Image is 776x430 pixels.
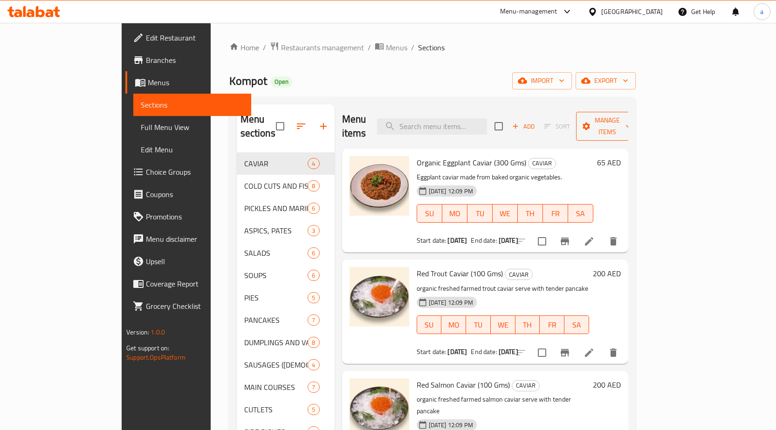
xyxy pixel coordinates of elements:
[512,380,540,391] div: CAVIAR
[547,207,564,220] span: FR
[146,32,244,43] span: Edit Restaurant
[568,318,585,332] span: SA
[125,49,251,71] a: Branches
[270,116,290,136] span: Select all sections
[554,230,576,253] button: Branch-specific-item
[499,234,518,246] b: [DATE]
[584,347,595,358] a: Edit menu item
[237,309,335,331] div: PANCAKES7
[499,346,518,358] b: [DATE]
[244,382,308,393] div: MAIN COURSES
[572,207,590,220] span: SA
[308,180,319,191] div: items
[583,75,628,87] span: export
[308,204,319,213] span: 6
[386,42,407,53] span: Menus
[425,187,477,196] span: [DATE] 12:09 PM
[421,207,439,220] span: SU
[244,203,308,214] div: PICKLES AND MARINADES
[270,41,364,54] a: Restaurants management
[471,346,497,358] span: End date:
[308,159,319,168] span: 4
[602,230,625,253] button: delete
[126,351,185,363] a: Support.OpsPlatform
[244,158,308,169] span: CAVIAR
[500,6,557,17] div: Menu-management
[522,207,539,220] span: TH
[244,314,308,326] div: PANCAKES
[237,242,335,264] div: SALADS6
[425,298,477,307] span: [DATE] 12:09 PM
[271,76,292,88] div: Open
[308,337,319,348] div: items
[244,337,308,348] div: DUMPLINGS AND VARENIKI
[237,197,335,219] div: PICKLES AND MARINADES6
[308,225,319,236] div: items
[447,346,467,358] b: [DATE]
[237,398,335,421] div: CUTLETS5
[417,394,589,417] p: organic freshed farmed salmon caviar serve with tender pancake
[568,204,593,223] button: SA
[576,112,639,141] button: Manage items
[417,204,442,223] button: SU
[411,42,414,53] li: /
[511,121,536,132] span: Add
[576,72,636,89] button: export
[543,318,561,332] span: FR
[308,249,319,258] span: 6
[308,359,319,370] div: items
[425,421,477,430] span: [DATE] 12:09 PM
[532,232,552,251] span: Select to update
[244,292,308,303] div: PIES
[229,70,267,91] span: Kompot
[471,234,497,246] span: End date:
[237,376,335,398] div: MAIN COURSES7
[417,266,503,280] span: Red Trout Caviar (100 Gms)
[528,158,556,169] div: CAVIAR
[244,247,308,259] span: SALADS
[417,234,446,246] span: Start date:
[237,264,335,287] div: SOUPS6
[237,331,335,354] div: DUMPLINGS AND VARENIKI8
[237,175,335,197] div: COLD CUTS AND FISH8
[375,41,407,54] a: Menus
[308,158,319,169] div: items
[350,156,409,216] img: Organic Eggplant Caviar (300 Gms)
[151,326,165,338] span: 1.0.0
[445,318,462,332] span: MO
[466,315,491,334] button: TU
[308,271,319,280] span: 6
[263,42,266,53] li: /
[543,204,568,223] button: FR
[244,359,308,370] span: SAUSAGES ([DEMOGRAPHIC_DATA])
[308,293,319,302] span: 5
[515,315,540,334] button: TH
[126,326,149,338] span: Version:
[244,404,308,415] span: CUTLETS
[308,383,319,392] span: 7
[308,226,319,235] span: 3
[441,315,466,334] button: MO
[494,318,512,332] span: WE
[125,161,251,183] a: Choice Groups
[540,315,564,334] button: FR
[308,361,319,369] span: 4
[229,41,636,54] nav: breadcrumb
[244,270,308,281] div: SOUPS
[417,378,510,392] span: Red Salmon Caviar (100 Gms)
[312,115,335,137] button: Add section
[133,94,251,116] a: Sections
[308,405,319,414] span: 5
[308,338,319,347] span: 8
[148,77,244,88] span: Menus
[126,342,169,354] span: Get support on:
[417,315,442,334] button: SU
[308,382,319,393] div: items
[146,55,244,66] span: Branches
[512,380,539,391] span: CAVIAR
[508,119,538,134] button: Add
[240,112,276,140] h2: Menu sections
